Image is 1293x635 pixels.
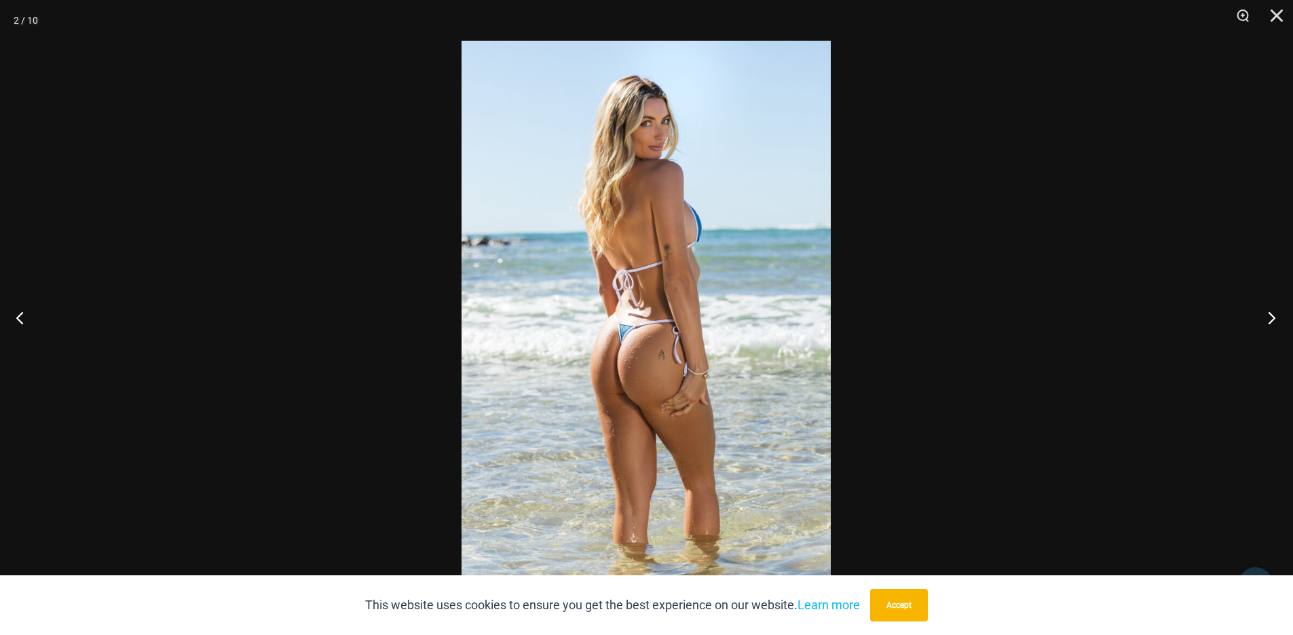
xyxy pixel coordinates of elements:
[462,41,831,594] img: Waves Breaking Ocean 312 Top 456 Bottom 04
[14,10,38,31] div: 2 / 10
[365,595,860,615] p: This website uses cookies to ensure you get the best experience on our website.
[870,589,928,621] button: Accept
[798,598,860,612] a: Learn more
[1242,284,1293,351] button: Next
